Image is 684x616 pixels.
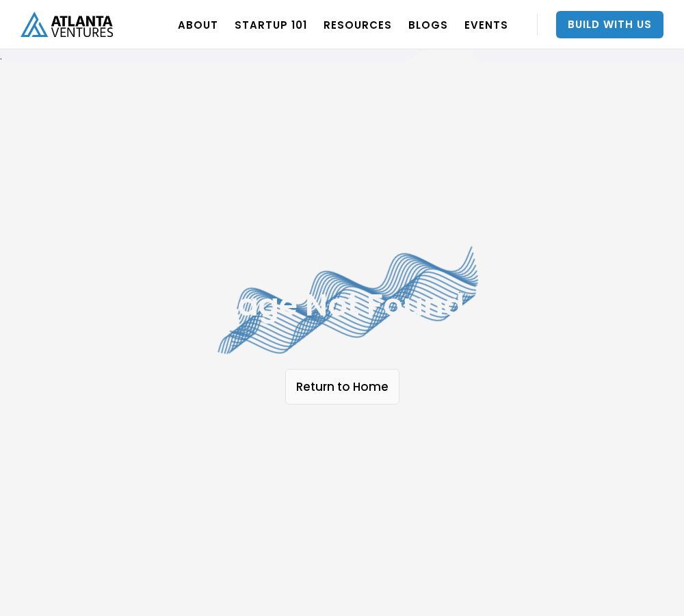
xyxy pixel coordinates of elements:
[324,5,392,44] a: RESOURCES
[464,5,508,44] a: EVENTS
[285,369,399,405] a: Return to Home
[178,5,218,44] a: ABOUT
[408,5,448,44] a: BLOGS
[103,288,581,322] h1: Page Not Found
[235,5,307,44] a: Startup 101
[556,11,663,38] a: Build With Us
